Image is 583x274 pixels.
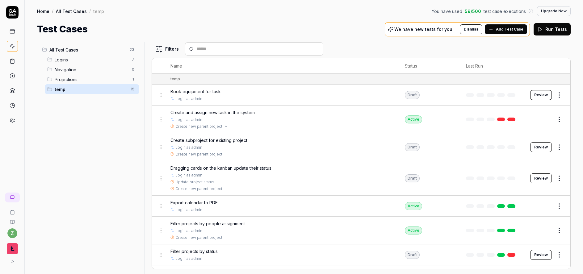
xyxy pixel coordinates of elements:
[152,43,182,55] button: Filters
[129,76,137,83] span: 1
[129,66,137,73] span: 0
[89,8,91,14] div: /
[394,27,454,31] p: We have new tests for you!
[152,217,570,244] tr: Filter projects by people assignmentLogin as adminCreate new parent projectActive
[45,55,139,64] div: Drag to reorderLogins7
[5,193,20,202] a: New conversation
[530,90,552,100] button: Review
[129,56,137,63] span: 7
[2,215,22,225] a: Documentation
[152,133,570,161] tr: Create subproject for existing projectLogin as adminCreate new parent projectDraftReview
[405,251,420,259] div: Draft
[152,85,570,106] tr: Book equipment for taskLogin as adminDraftReview
[175,152,222,157] a: Create new parent project
[460,58,524,74] th: Last Run
[405,143,420,151] div: Draft
[55,66,128,73] span: Navigation
[52,8,53,14] div: /
[164,58,398,74] th: Name
[399,58,460,74] th: Status
[56,8,87,14] a: All Test Cases
[496,27,523,32] span: Add Test Case
[170,137,247,143] span: Create subproject for existing project
[7,228,17,238] button: z
[405,174,420,182] div: Draft
[127,46,137,53] span: 23
[530,250,552,260] button: Review
[170,109,255,116] span: Create and assign new task in the system
[45,64,139,74] div: Drag to reorderNavigation0
[537,6,571,16] button: Upgrade Now
[49,47,126,53] span: All Test Cases
[175,145,202,150] a: Login as admin
[405,91,420,99] div: Draft
[170,88,221,95] span: Book equipment for task
[530,173,552,183] button: Review
[534,23,571,35] button: Run Tests
[93,8,104,14] div: temp
[170,165,271,171] span: Dragging cards on the kanban update their status
[170,76,180,82] div: temp
[128,85,137,93] span: 15
[224,124,229,129] button: Open selector
[37,22,88,36] h1: Test Cases
[175,256,202,261] a: Login as admin
[460,24,482,34] button: Dismiss
[2,205,22,215] a: Book a call with us
[175,228,202,234] a: Login as admin
[530,142,552,152] button: Review
[175,186,222,192] a: Create new parent project
[175,235,222,240] a: Create new parent project
[432,8,462,15] span: You have used
[170,220,245,227] span: Filter projects by people assignment
[485,24,527,34] button: Add Test Case
[175,124,222,129] a: Create new parent project
[55,76,128,83] span: Projections
[465,8,481,15] span: 59 / 500
[170,199,218,206] span: Export calendar to PDF
[405,226,422,235] div: Active
[175,179,214,185] a: Update project status
[405,115,422,123] div: Active
[152,106,570,133] tr: Create and assign new task in the systemLogin as adminCreate new parent projectOpen selectorActive
[55,56,128,63] span: Logins
[55,86,127,93] span: temp
[175,117,202,122] a: Login as admin
[170,248,218,255] span: Filter projects by status
[7,243,18,254] img: Timmy Logo
[405,202,422,210] div: Active
[175,96,202,102] a: Login as admin
[175,207,202,213] a: Login as admin
[2,238,22,255] button: Timmy Logo
[175,172,202,178] a: Login as admin
[152,196,570,217] tr: Export calendar to PDFLogin as adminActive
[37,8,49,14] a: Home
[152,161,570,196] tr: Dragging cards on the kanban update their statusLogin as adminUpdate project statusCreate new par...
[152,244,570,265] tr: Filter projects by statusLogin as adminDraftReview
[484,8,526,15] span: test case executions
[45,74,139,84] div: Drag to reorderProjections1
[45,84,139,94] div: Drag to reordertemp15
